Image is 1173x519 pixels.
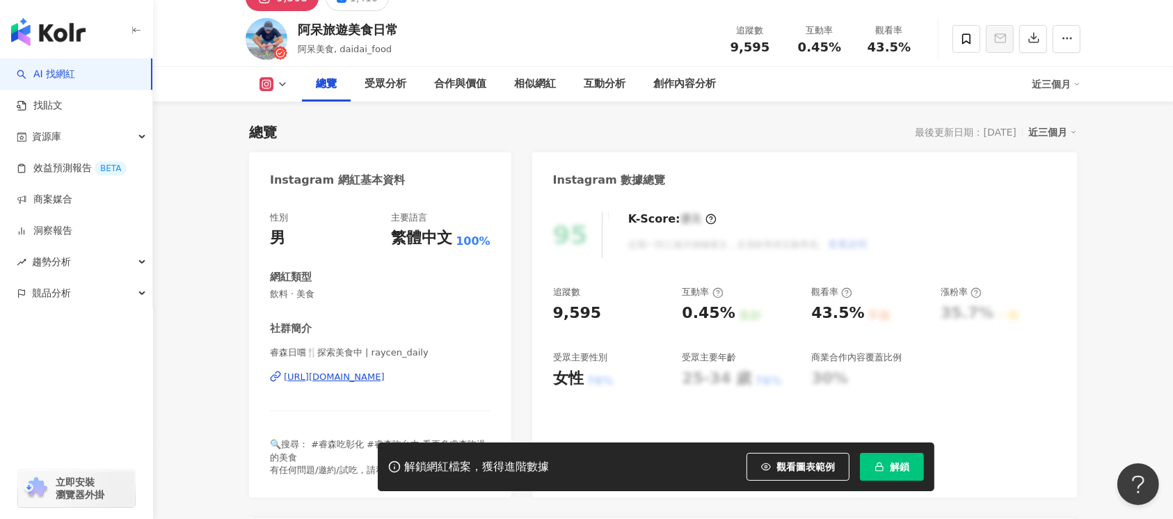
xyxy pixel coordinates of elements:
div: 阿呆旅遊美食日常 [298,21,398,38]
div: 43.5% [811,303,864,324]
span: 資源庫 [32,121,61,152]
div: 觀看率 [811,286,852,298]
div: 觀看率 [863,24,916,38]
div: 互動率 [682,286,723,298]
span: 競品分析 [32,278,71,309]
div: 近三個月 [1028,123,1077,141]
div: 男 [270,227,285,249]
div: 漲粉率 [941,286,982,298]
div: 追蹤數 [553,286,580,298]
span: 立即安裝 瀏覽器外掛 [56,476,104,501]
span: 飲料 · 美食 [270,288,490,301]
span: rise [17,257,26,267]
div: 受眾主要性別 [553,351,607,364]
div: 追蹤數 [724,24,776,38]
div: 總覽 [316,76,337,93]
a: 洞察報告 [17,224,72,238]
img: logo [11,18,86,46]
div: 社群簡介 [270,321,312,336]
div: Instagram 網紅基本資料 [270,173,405,188]
button: 觀看圖表範例 [747,453,849,481]
span: 睿森日嚐🍴探索美食中 | raycen_daily [270,346,490,359]
div: 最後更新日期：[DATE] [916,127,1016,138]
div: 解鎖網紅檔案，獲得進階數據 [404,460,549,474]
div: 互動率 [793,24,846,38]
a: searchAI 找網紅 [17,67,75,81]
span: 0.45% [798,40,841,54]
div: 受眾分析 [365,76,406,93]
div: 相似網紅 [514,76,556,93]
div: 受眾主要年齡 [682,351,736,364]
div: 互動分析 [584,76,625,93]
div: 近三個月 [1032,73,1080,95]
span: 100% [456,234,490,249]
div: 網紅類型 [270,270,312,285]
a: 效益預測報告BETA [17,161,127,175]
div: Instagram 數據總覽 [553,173,666,188]
div: 女性 [553,368,584,390]
span: 觀看圖表範例 [776,461,835,472]
div: 合作與價值 [434,76,486,93]
div: 總覽 [249,122,277,142]
span: 趨勢分析 [32,246,71,278]
a: chrome extension立即安裝 瀏覽器外掛 [18,470,135,507]
div: 9,595 [553,303,602,324]
img: KOL Avatar [246,18,287,60]
span: 阿呆美食, daidai_food [298,44,392,54]
div: 商業合作內容覆蓋比例 [811,351,902,364]
a: 找貼文 [17,99,63,113]
span: 解鎖 [890,461,909,472]
span: 43.5% [868,40,911,54]
div: K-Score : [628,211,717,227]
a: 商案媒合 [17,193,72,207]
span: 9,595 [731,40,770,54]
div: 創作內容分析 [653,76,716,93]
a: [URL][DOMAIN_NAME] [270,371,490,383]
img: chrome extension [22,477,49,500]
div: 0.45% [682,303,735,324]
div: 主要語言 [391,211,427,224]
div: 性別 [270,211,288,224]
span: 🔍搜尋： #睿森吃彰化 #睿森吃台中 看更多睿森吃過的美食 有任何問題/邀約/試吃，請私訊小盒子📪 謝謝🙏 [270,439,486,474]
button: 解鎖 [860,453,924,481]
div: 繁體中文 [391,227,452,249]
div: [URL][DOMAIN_NAME] [284,371,385,383]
